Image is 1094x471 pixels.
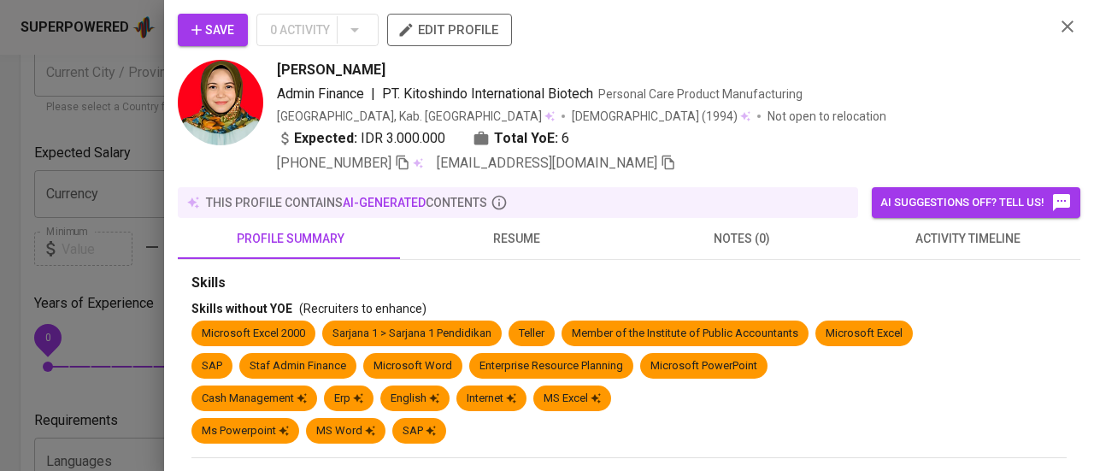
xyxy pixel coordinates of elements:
span: [PERSON_NAME] [277,60,385,80]
span: [PHONE_NUMBER] [277,155,391,171]
span: PT. Kitoshindo International Biotech [382,85,593,102]
div: Microsoft Excel 2000 [202,326,305,342]
span: | [371,84,375,104]
div: SAP [403,423,436,439]
b: Expected: [294,128,357,149]
div: English [391,391,439,407]
span: activity timeline [865,228,1070,250]
span: [DEMOGRAPHIC_DATA] [572,108,702,125]
div: Microsoft Excel [826,326,903,342]
div: Microsoft Word [373,358,452,374]
span: Skills without YOE [191,302,292,315]
img: 7301eee21ea847ea84705c4c838d1e85.jpg [178,60,263,145]
div: MS Excel [544,391,601,407]
p: Not open to relocation [768,108,886,125]
div: Ms Powerpoint [202,423,289,439]
span: Admin Finance [277,85,364,102]
span: 6 [562,128,569,149]
div: Internet [467,391,516,407]
span: notes (0) [639,228,844,250]
button: AI suggestions off? Tell us! [872,187,1080,218]
button: Save [178,14,248,46]
span: (Recruiters to enhance) [299,302,426,315]
div: Member of the Institute of Public Accountants [572,326,798,342]
span: [EMAIL_ADDRESS][DOMAIN_NAME] [437,155,657,171]
span: edit profile [401,19,498,41]
span: Save [191,20,234,41]
div: MS Word [316,423,375,439]
button: edit profile [387,14,512,46]
span: AI suggestions off? Tell us! [880,192,1072,213]
div: [GEOGRAPHIC_DATA], Kab. [GEOGRAPHIC_DATA] [277,108,555,125]
div: Erp [334,391,363,407]
div: Sarjana 1 > Sarjana 1 Pendidikan [332,326,491,342]
span: profile summary [188,228,393,250]
div: Microsoft PowerPoint [650,358,757,374]
a: edit profile [387,22,512,36]
span: AI-generated [343,196,426,209]
div: Teller [519,326,544,342]
div: Enterprise Resource Planning [479,358,623,374]
span: Personal Care Product Manufacturing [598,87,803,101]
span: resume [414,228,619,250]
div: (1994) [572,108,750,125]
div: Skills [191,274,1067,293]
div: SAP [202,358,222,374]
b: Total YoE: [494,128,558,149]
div: IDR 3.000.000 [277,128,445,149]
p: this profile contains contents [206,194,487,211]
div: Staf Admin Finance [250,358,346,374]
div: Cash Management [202,391,307,407]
